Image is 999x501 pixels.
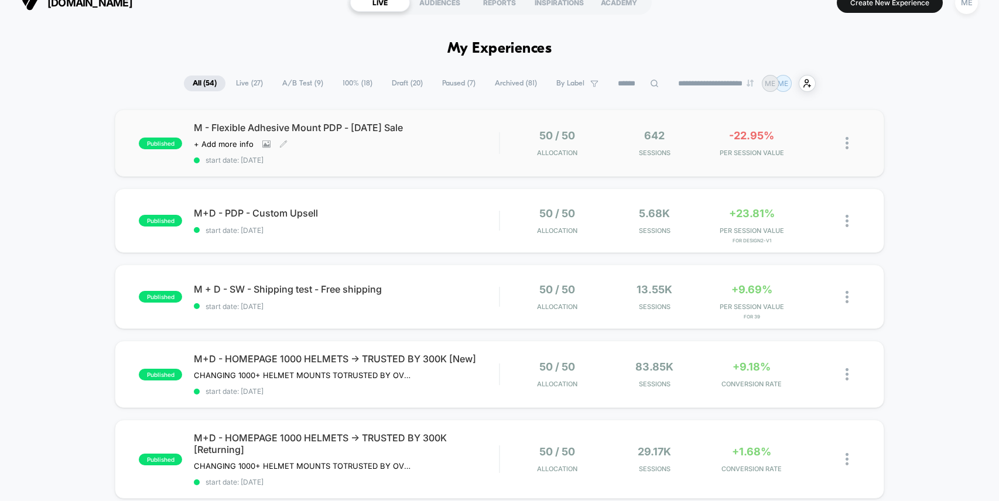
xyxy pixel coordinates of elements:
[706,227,798,235] span: PER SESSION VALUE
[638,445,671,458] span: 29.17k
[729,129,774,142] span: -22.95%
[706,149,798,157] span: PER SESSION VALUE
[539,283,575,296] span: 50 / 50
[194,478,499,486] span: start date: [DATE]
[609,303,700,311] span: Sessions
[537,227,577,235] span: Allocation
[194,387,499,396] span: start date: [DATE]
[383,76,432,91] span: Draft ( 20 )
[194,370,411,380] span: CHANGING 1000+ HELMET MOUNTS TOTRUSTED BY OVER 300,000 RIDERS ON HOMEPAGE DESKTOP AND MOBILE
[846,291,849,303] img: close
[184,76,225,91] span: All ( 54 )
[139,454,182,465] span: published
[334,76,381,91] span: 100% ( 18 )
[639,207,670,219] span: 5.68k
[539,361,575,373] span: 50 / 50
[539,129,575,142] span: 50 / 50
[537,303,577,311] span: Allocation
[539,207,575,219] span: 50 / 50
[778,79,788,88] p: ME
[194,461,411,471] span: CHANGING 1000+ HELMET MOUNTS TOTRUSTED BY OVER 300,000 RIDERS ON HOMEPAGE DESKTOP AND MOBILERETUR...
[637,283,672,296] span: 13.55k
[706,238,798,243] span: for Design2-V1
[139,138,182,149] span: published
[194,432,499,455] span: M+D - HOMEPAGE 1000 HELMETS -> TRUSTED BY 300K [Returning]
[139,291,182,303] span: published
[729,207,775,219] span: +23.81%
[706,380,798,388] span: CONVERSION RATE
[733,361,771,373] span: +9.18%
[194,139,254,149] span: + Add more info
[194,302,499,311] span: start date: [DATE]
[846,137,849,149] img: close
[139,215,182,227] span: published
[765,79,775,88] p: ME
[194,207,499,219] span: M+D - PDP - Custom Upsell
[447,40,552,57] h1: My Experiences
[273,76,332,91] span: A/B Test ( 9 )
[706,314,798,320] span: for 39
[556,79,584,88] span: By Label
[732,445,771,458] span: +1.68%
[194,122,499,133] span: M - Flexible Adhesive Mount PDP - [DATE] Sale
[194,353,499,365] span: M+D - HOMEPAGE 1000 HELMETS -> TRUSTED BY 300K [New]
[747,80,754,87] img: end
[635,361,673,373] span: 83.85k
[194,156,499,164] span: start date: [DATE]
[644,129,665,142] span: 642
[609,465,700,473] span: Sessions
[537,149,577,157] span: Allocation
[609,149,700,157] span: Sessions
[846,215,849,227] img: close
[194,226,499,235] span: start date: [DATE]
[537,380,577,388] span: Allocation
[486,76,546,91] span: Archived ( 81 )
[609,380,700,388] span: Sessions
[539,445,575,458] span: 50 / 50
[537,465,577,473] span: Allocation
[227,76,272,91] span: Live ( 27 )
[433,76,484,91] span: Paused ( 7 )
[139,369,182,380] span: published
[846,453,849,465] img: close
[609,227,700,235] span: Sessions
[846,368,849,380] img: close
[731,283,772,296] span: +9.69%
[706,303,798,311] span: PER SESSION VALUE
[194,283,499,295] span: M + D - SW - Shipping test - Free shipping
[706,465,798,473] span: CONVERSION RATE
